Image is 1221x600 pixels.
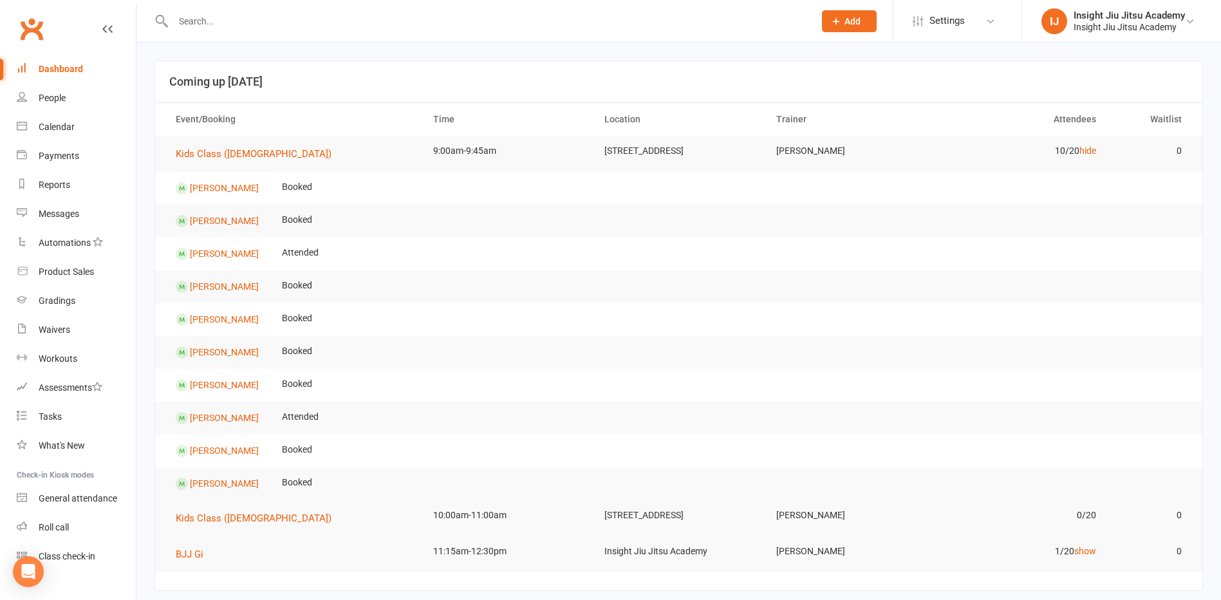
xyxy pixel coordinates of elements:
[190,445,259,456] a: [PERSON_NAME]
[765,103,936,136] th: Trainer
[270,336,324,366] td: Booked
[176,146,340,162] button: Kids Class ([DEMOGRAPHIC_DATA])
[929,6,965,35] span: Settings
[15,13,48,45] a: Clubworx
[17,200,136,229] a: Messages
[39,209,79,219] div: Messages
[190,248,259,259] a: [PERSON_NAME]
[190,314,259,324] a: [PERSON_NAME]
[164,103,422,136] th: Event/Booking
[1074,546,1096,556] a: show
[1108,536,1193,567] td: 0
[17,258,136,286] a: Product Sales
[39,64,83,74] div: Dashboard
[190,413,259,423] a: [PERSON_NAME]
[422,136,593,166] td: 9:00am-9:45am
[593,136,764,166] td: [STREET_ADDRESS]
[593,536,764,567] td: Insight Jiu Jitsu Academy
[17,229,136,258] a: Automations
[844,16,861,26] span: Add
[176,511,340,526] button: Kids Class ([DEMOGRAPHIC_DATA])
[765,536,936,567] td: [PERSON_NAME]
[39,382,102,393] div: Assessments
[765,136,936,166] td: [PERSON_NAME]
[39,551,95,561] div: Class check-in
[422,536,593,567] td: 11:15am-12:30pm
[17,431,136,460] a: What's New
[17,315,136,344] a: Waivers
[169,12,805,30] input: Search...
[422,103,593,136] th: Time
[39,180,70,190] div: Reports
[593,500,764,530] td: [STREET_ADDRESS]
[270,303,324,333] td: Booked
[39,411,62,422] div: Tasks
[822,10,877,32] button: Add
[39,267,94,277] div: Product Sales
[17,373,136,402] a: Assessments
[17,542,136,571] a: Class kiosk mode
[936,103,1107,136] th: Attendees
[1079,145,1096,156] a: hide
[190,281,259,292] a: [PERSON_NAME]
[176,547,212,562] button: BJJ Gi
[17,142,136,171] a: Payments
[936,500,1107,530] td: 0/20
[39,440,85,451] div: What's New
[936,136,1107,166] td: 10/20
[39,151,79,161] div: Payments
[39,522,69,532] div: Roll call
[17,484,136,513] a: General attendance kiosk mode
[1108,500,1193,530] td: 0
[39,493,117,503] div: General attendance
[270,402,330,432] td: Attended
[270,467,324,498] td: Booked
[1108,136,1193,166] td: 0
[39,238,91,248] div: Automations
[936,536,1107,567] td: 1/20
[190,478,259,489] a: [PERSON_NAME]
[422,500,593,530] td: 10:00am-11:00am
[1074,10,1185,21] div: Insight Jiu Jitsu Academy
[17,402,136,431] a: Tasks
[190,347,259,357] a: [PERSON_NAME]
[39,295,75,306] div: Gradings
[190,216,259,226] a: [PERSON_NAME]
[1074,21,1185,33] div: Insight Jiu Jitsu Academy
[270,435,324,465] td: Booked
[190,380,259,390] a: [PERSON_NAME]
[39,93,66,103] div: People
[39,324,70,335] div: Waivers
[190,183,259,193] a: [PERSON_NAME]
[270,172,324,202] td: Booked
[17,84,136,113] a: People
[176,548,203,560] span: BJJ Gi
[17,344,136,373] a: Workouts
[176,148,331,160] span: Kids Class ([DEMOGRAPHIC_DATA])
[17,513,136,542] a: Roll call
[270,238,330,268] td: Attended
[39,353,77,364] div: Workouts
[270,270,324,301] td: Booked
[17,286,136,315] a: Gradings
[169,75,1188,88] h3: Coming up [DATE]
[593,103,764,136] th: Location
[1108,103,1193,136] th: Waitlist
[13,556,44,587] div: Open Intercom Messenger
[765,500,936,530] td: [PERSON_NAME]
[17,113,136,142] a: Calendar
[17,171,136,200] a: Reports
[1041,8,1067,34] div: IJ
[270,205,324,235] td: Booked
[39,122,75,132] div: Calendar
[270,369,324,399] td: Booked
[176,512,331,524] span: Kids Class ([DEMOGRAPHIC_DATA])
[17,55,136,84] a: Dashboard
